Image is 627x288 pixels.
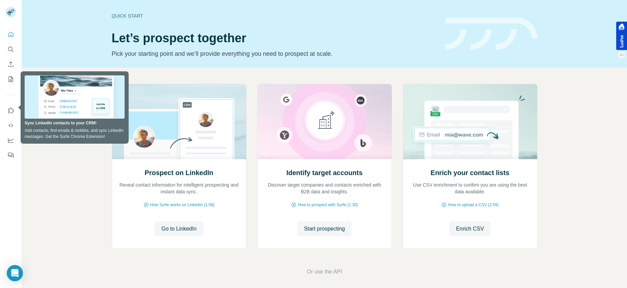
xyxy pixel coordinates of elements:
div: Quick start [112,13,437,19]
p: Reveal contact information for intelligent prospecting and instant data sync. [119,182,239,195]
button: Start prospecting [297,221,352,236]
h1: Let’s prospect together [112,31,437,45]
img: Prospect on LinkedIn [112,84,246,159]
p: Pick your starting point and we’ll provide everything you need to prospect at scale. [112,49,437,58]
button: Enrich CSV [449,221,491,236]
button: My lists [5,73,16,85]
h2: Enrich your contact lists [430,168,509,177]
button: Use Surfe API [5,119,16,131]
img: banner [445,18,538,50]
span: Enrich CSV [456,225,484,233]
span: How to upload a CSV (2:59) [448,202,498,208]
p: Use CSV enrichment to confirm you are using the best data available. [410,182,530,195]
h2: Prospect on LinkedIn [145,168,213,177]
button: Use Surfe on LinkedIn [5,104,16,117]
button: Or use the API [307,268,342,276]
button: Go to LinkedIn [155,221,203,236]
span: How Surfe works on LinkedIn (1:58) [150,202,215,208]
button: Feedback [5,149,16,161]
img: Identify target accounts [257,84,392,159]
button: Quick start [5,28,16,41]
div: Open Intercom Messenger [7,265,23,281]
h2: Identify target accounts [286,168,363,177]
p: Discover target companies and contacts enriched with B2B data and insights. [264,182,385,195]
button: Dashboard [5,134,16,146]
button: Enrich CSV [5,58,16,70]
span: Start prospecting [304,225,345,233]
button: Search [5,43,16,55]
span: Go to LinkedIn [161,225,197,233]
img: Enrich your contact lists [403,84,538,159]
span: How to prospect with Surfe (1:30) [298,202,358,208]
